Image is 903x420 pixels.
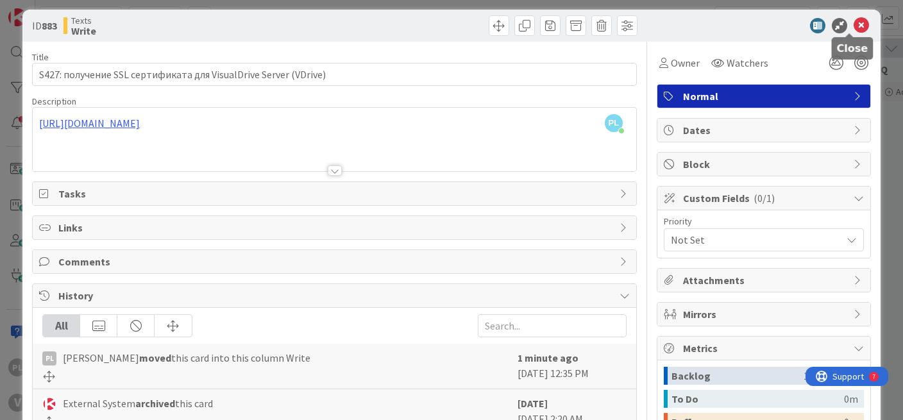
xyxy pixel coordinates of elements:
[139,351,171,364] b: moved
[58,288,613,303] span: History
[683,122,847,138] span: Dates
[683,88,847,104] span: Normal
[63,350,310,365] span: [PERSON_NAME] this card into this column Write
[58,220,613,235] span: Links
[42,397,56,411] img: ES
[683,190,847,206] span: Custom Fields
[605,114,623,132] span: PL
[518,351,578,364] b: 1 minute ago
[671,367,804,385] div: Backlog
[804,367,858,385] div: 12d 23h 34m
[671,390,844,408] div: To Do
[42,19,57,32] b: 883
[683,156,847,172] span: Block
[71,15,96,26] span: Texts
[478,314,627,337] input: Search...
[754,192,775,205] span: ( 0/1 )
[844,390,858,408] div: 0m
[727,55,768,71] span: Watchers
[671,231,835,249] span: Not Set
[27,2,58,17] span: Support
[518,397,548,410] b: [DATE]
[32,51,49,63] label: Title
[71,26,96,36] b: Write
[671,55,700,71] span: Owner
[32,96,76,107] span: Description
[42,351,56,365] div: PL
[32,18,57,33] span: ID
[32,63,637,86] input: type card name here...
[58,254,613,269] span: Comments
[683,307,847,322] span: Mirrors
[63,396,213,411] span: External System this card
[135,397,175,410] b: archived
[39,117,140,130] a: [URL][DOMAIN_NAME]
[664,217,864,226] div: Priority
[43,315,80,337] div: All
[683,273,847,288] span: Attachments
[67,5,70,15] div: 7
[518,350,627,382] div: [DATE] 12:35 PM
[683,340,847,356] span: Metrics
[58,186,613,201] span: Tasks
[837,42,868,55] h5: Close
